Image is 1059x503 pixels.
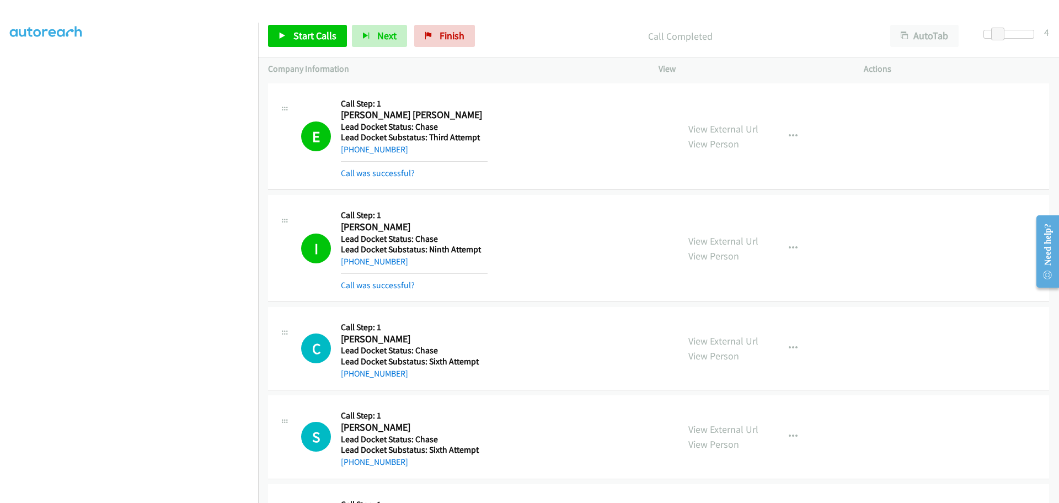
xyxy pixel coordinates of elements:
[341,410,488,421] h5: Call Step: 1
[688,137,739,150] a: View Person
[341,444,488,456] h5: Lead Docket Substatus: Sixth Attempt
[341,356,488,367] h5: Lead Docket Substatus: Sixth Attempt
[268,62,639,76] p: Company Information
[440,29,464,42] span: Finish
[341,244,488,255] h5: Lead Docket Substatus: Ninth Attempt
[341,421,488,434] h2: [PERSON_NAME]
[377,29,397,42] span: Next
[341,132,488,143] h5: Lead Docket Substatus: Third Attempt
[890,25,959,47] button: AutoTab
[352,25,407,47] button: Next
[301,422,331,452] div: The call is yet to be attempted
[341,345,488,356] h5: Lead Docket Status: Chase
[301,333,331,363] div: The call is yet to be attempted
[301,422,331,452] h1: S
[301,121,331,151] h1: E
[341,322,488,333] h5: Call Step: 1
[341,221,488,234] h2: [PERSON_NAME]
[341,234,488,245] h5: Lead Docket Status: Chase
[688,335,758,347] a: View External Url
[341,98,488,109] h5: Call Step: 1
[341,256,408,267] a: [PHONE_NUMBER]
[688,250,739,262] a: View Person
[490,29,870,44] p: Call Completed
[301,333,331,363] h1: C
[341,368,408,379] a: [PHONE_NUMBER]
[293,29,336,42] span: Start Calls
[688,235,758,247] a: View External Url
[341,109,488,121] h2: [PERSON_NAME] [PERSON_NAME]
[659,62,844,76] p: View
[688,423,758,436] a: View External Url
[341,280,415,290] a: Call was successful?
[341,168,415,178] a: Call was successful?
[341,121,488,133] h5: Lead Docket Status: Chase
[1027,208,1059,295] iframe: Resource Center
[341,333,488,346] h2: [PERSON_NAME]
[341,210,488,221] h5: Call Step: 1
[341,434,488,445] h5: Lead Docket Status: Chase
[301,234,331,263] h1: I
[268,25,347,47] a: Start Calls
[688,123,758,135] a: View External Url
[1044,25,1049,40] div: 4
[688,350,739,362] a: View Person
[414,25,475,47] a: Finish
[688,438,739,451] a: View Person
[341,457,408,467] a: [PHONE_NUMBER]
[341,144,408,155] a: [PHONE_NUMBER]
[864,62,1049,76] p: Actions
